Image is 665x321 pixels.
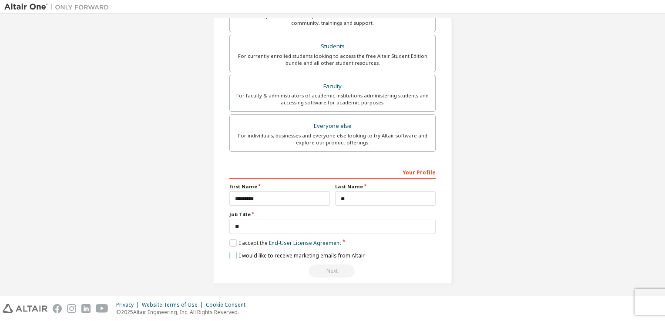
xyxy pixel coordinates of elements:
[235,92,430,106] div: For faculty & administrators of academic institutions administering students and accessing softwa...
[235,120,430,132] div: Everyone else
[81,304,91,313] img: linkedin.svg
[235,53,430,67] div: For currently enrolled students looking to access the free Altair Student Edition bundle and all ...
[235,132,430,146] div: For individuals, businesses and everyone else looking to try Altair software and explore our prod...
[335,183,436,190] label: Last Name
[229,239,341,247] label: I accept the
[229,252,365,259] label: I would like to receive marketing emails from Altair
[269,239,341,247] a: End-User License Agreement
[96,304,108,313] img: youtube.svg
[235,40,430,53] div: Students
[116,301,142,308] div: Privacy
[229,264,436,278] div: Email already exists
[235,13,430,27] div: For existing customers looking to access software downloads, HPC resources, community, trainings ...
[229,183,330,190] label: First Name
[229,211,436,218] label: Job Title
[67,304,76,313] img: instagram.svg
[4,3,113,11] img: Altair One
[235,80,430,93] div: Faculty
[3,304,47,313] img: altair_logo.svg
[206,301,251,308] div: Cookie Consent
[53,304,62,313] img: facebook.svg
[142,301,206,308] div: Website Terms of Use
[229,165,436,179] div: Your Profile
[116,308,251,316] p: © 2025 Altair Engineering, Inc. All Rights Reserved.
